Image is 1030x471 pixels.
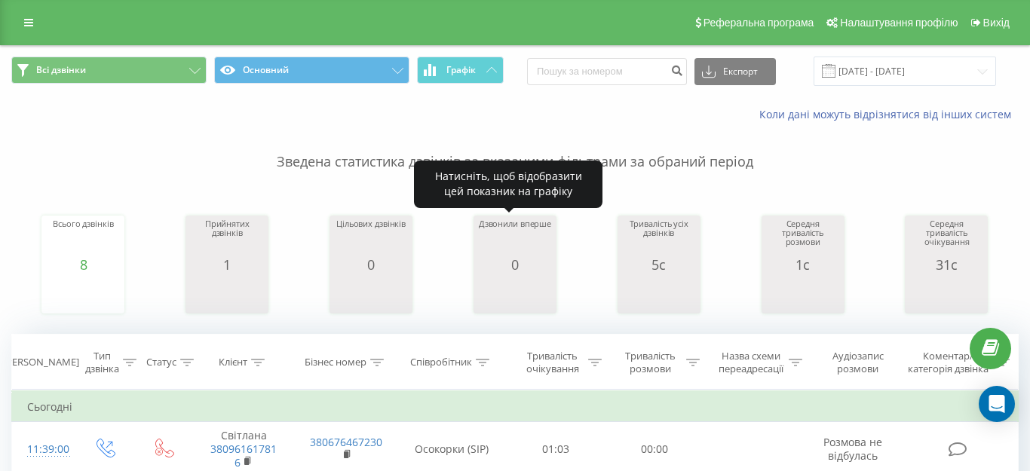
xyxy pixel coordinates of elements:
[823,435,882,463] span: Розмова не відбулась
[53,257,113,272] div: 8
[336,257,406,272] div: 0
[527,58,687,85] input: Пошук за номером
[410,356,472,369] div: Співробітник
[759,107,1019,121] a: Коли дані можуть відрізнятися вiд інших систем
[621,219,697,257] div: Тривалість усіх дзвінків
[11,122,1019,172] p: Зведена статистика дзвінків за вказаними фільтрами за обраний період
[979,386,1015,422] div: Open Intercom Messenger
[210,442,277,469] a: 380961617816
[909,257,984,272] div: 31с
[479,219,551,257] div: Дзвонили вперше
[414,161,602,208] div: Натисніть, щоб відобразити цей показник на графіку
[336,219,406,257] div: Цільових дзвінків
[909,219,984,257] div: Середня тривалість очікування
[310,435,382,449] a: 380676467230
[27,435,60,464] div: 11:39:00
[717,350,785,375] div: Назва схеми переадресації
[704,17,814,29] span: Реферальна програма
[446,65,476,75] span: Графік
[219,356,247,369] div: Клієнт
[479,257,551,272] div: 0
[214,57,409,84] button: Основний
[36,64,86,76] span: Всі дзвінки
[12,392,1019,422] td: Сьогодні
[621,257,697,272] div: 5с
[983,17,1010,29] span: Вихід
[765,257,841,272] div: 1с
[85,350,119,375] div: Тип дзвінка
[3,356,79,369] div: [PERSON_NAME]
[520,350,584,375] div: Тривалість очікування
[11,57,207,84] button: Всі дзвінки
[146,356,176,369] div: Статус
[694,58,776,85] button: Експорт
[189,219,265,257] div: Прийнятих дзвінків
[904,350,992,375] div: Коментар/категорія дзвінка
[53,219,113,257] div: Всього дзвінків
[765,219,841,257] div: Середня тривалість розмови
[619,350,682,375] div: Тривалість розмови
[820,350,897,375] div: Аудіозапис розмови
[189,257,265,272] div: 1
[840,17,958,29] span: Налаштування профілю
[305,356,366,369] div: Бізнес номер
[417,57,504,84] button: Графік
